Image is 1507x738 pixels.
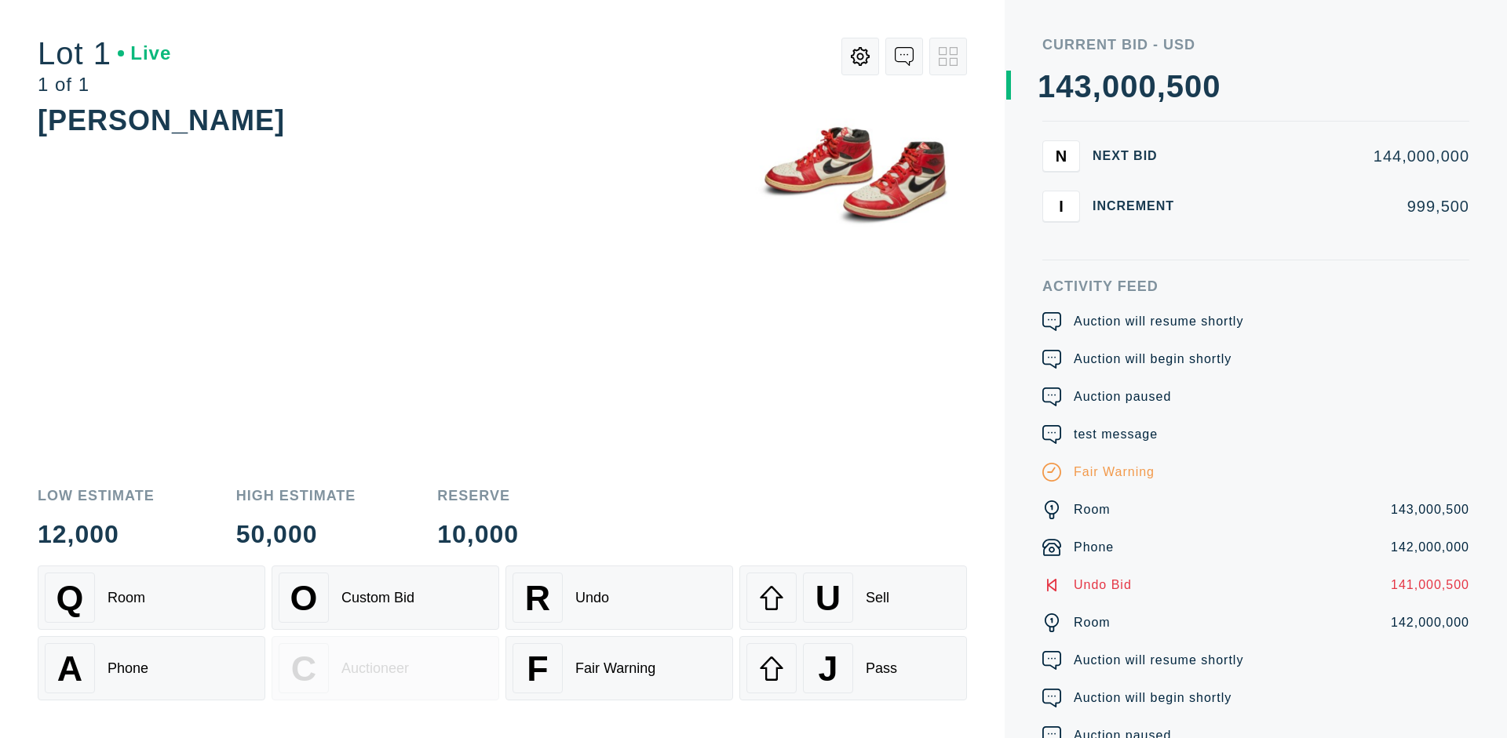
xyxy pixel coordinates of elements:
[527,649,548,689] span: F
[1391,500,1469,519] div: 143,000,500
[118,44,171,63] div: Live
[341,590,414,606] div: Custom Bid
[57,578,84,618] span: Q
[1042,38,1469,52] div: Current Bid - USD
[866,660,897,677] div: Pass
[1138,71,1156,102] div: 0
[1074,500,1111,519] div: Room
[1391,613,1469,632] div: 142,000,000
[505,636,733,700] button: FFair Warning
[38,75,171,94] div: 1 of 1
[236,489,356,503] div: High Estimate
[38,522,155,547] div: 12,000
[291,649,316,689] span: C
[1074,463,1155,482] div: Fair Warning
[1157,71,1166,384] div: ,
[1059,197,1064,215] span: I
[1042,279,1469,293] div: Activity Feed
[1074,689,1232,707] div: Auction will begin shortly
[38,565,265,630] button: QRoom
[1074,425,1158,444] div: test message
[290,578,318,618] span: O
[818,649,837,689] span: J
[236,522,356,547] div: 50,000
[1074,387,1171,406] div: Auction paused
[1074,613,1111,632] div: Room
[1074,312,1243,331] div: Auction will resume shortly
[816,578,841,618] span: U
[575,590,609,606] div: Undo
[1102,71,1120,102] div: 0
[866,590,889,606] div: Sell
[1056,147,1067,165] span: N
[437,522,519,547] div: 10,000
[1391,576,1469,594] div: 141,000,500
[739,636,967,700] button: JPass
[108,660,148,677] div: Phone
[1391,538,1469,557] div: 142,000,000
[108,590,145,606] div: Room
[1093,200,1187,213] div: Increment
[38,489,155,503] div: Low Estimate
[1056,71,1074,102] div: 4
[38,104,285,136] div: [PERSON_NAME]
[1042,191,1080,222] button: I
[38,636,265,700] button: APhone
[1042,140,1080,172] button: N
[525,578,550,618] span: R
[739,565,967,630] button: USell
[575,660,655,677] div: Fair Warning
[1120,71,1138,102] div: 0
[1074,538,1114,557] div: Phone
[272,636,499,700] button: CAuctioneer
[505,565,733,630] button: RUndo
[272,565,499,630] button: OCustom Bid
[38,38,171,69] div: Lot 1
[1074,350,1232,369] div: Auction will begin shortly
[57,649,82,689] span: A
[1202,71,1221,102] div: 0
[1075,71,1093,102] div: 3
[1074,576,1132,594] div: Undo Bid
[1166,71,1184,102] div: 5
[1199,148,1469,164] div: 144,000,000
[1184,71,1202,102] div: 0
[1038,71,1056,102] div: 1
[1074,651,1243,670] div: Auction will resume shortly
[341,660,409,677] div: Auctioneer
[1093,71,1102,384] div: ,
[1093,150,1187,162] div: Next Bid
[1199,198,1469,214] div: 999,500
[437,489,519,503] div: Reserve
